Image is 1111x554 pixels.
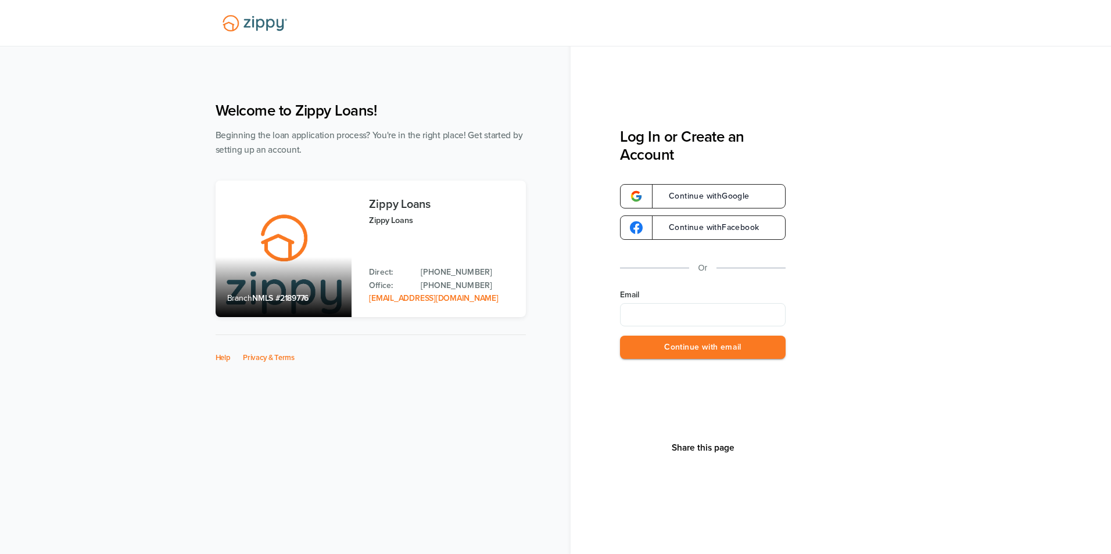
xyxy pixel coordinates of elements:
[698,261,708,275] p: Or
[252,293,309,303] span: NMLS #2189776
[216,10,294,37] img: Lender Logo
[630,190,643,203] img: google-logo
[216,130,523,155] span: Beginning the loan application process? You're in the right place! Get started by setting up an a...
[630,221,643,234] img: google-logo
[620,215,786,240] a: google-logoContinue withFacebook
[668,442,738,454] button: Share This Page
[620,289,786,301] label: Email
[216,353,231,362] a: Help
[243,353,295,362] a: Privacy & Terms
[369,198,514,211] h3: Zippy Loans
[421,266,514,279] a: Direct Phone: 512-975-2947
[369,266,409,279] p: Direct:
[421,279,514,292] a: Office Phone: 512-975-2947
[620,128,786,164] h3: Log In or Create an Account
[620,184,786,208] a: google-logoContinue withGoogle
[216,102,526,120] h1: Welcome to Zippy Loans!
[620,336,786,359] button: Continue with email
[657,192,750,200] span: Continue with Google
[369,214,514,227] p: Zippy Loans
[657,224,759,232] span: Continue with Facebook
[369,293,498,303] a: Email Address: zippyguide@zippymh.com
[369,279,409,292] p: Office:
[620,303,786,326] input: Email Address
[227,293,253,303] span: Branch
